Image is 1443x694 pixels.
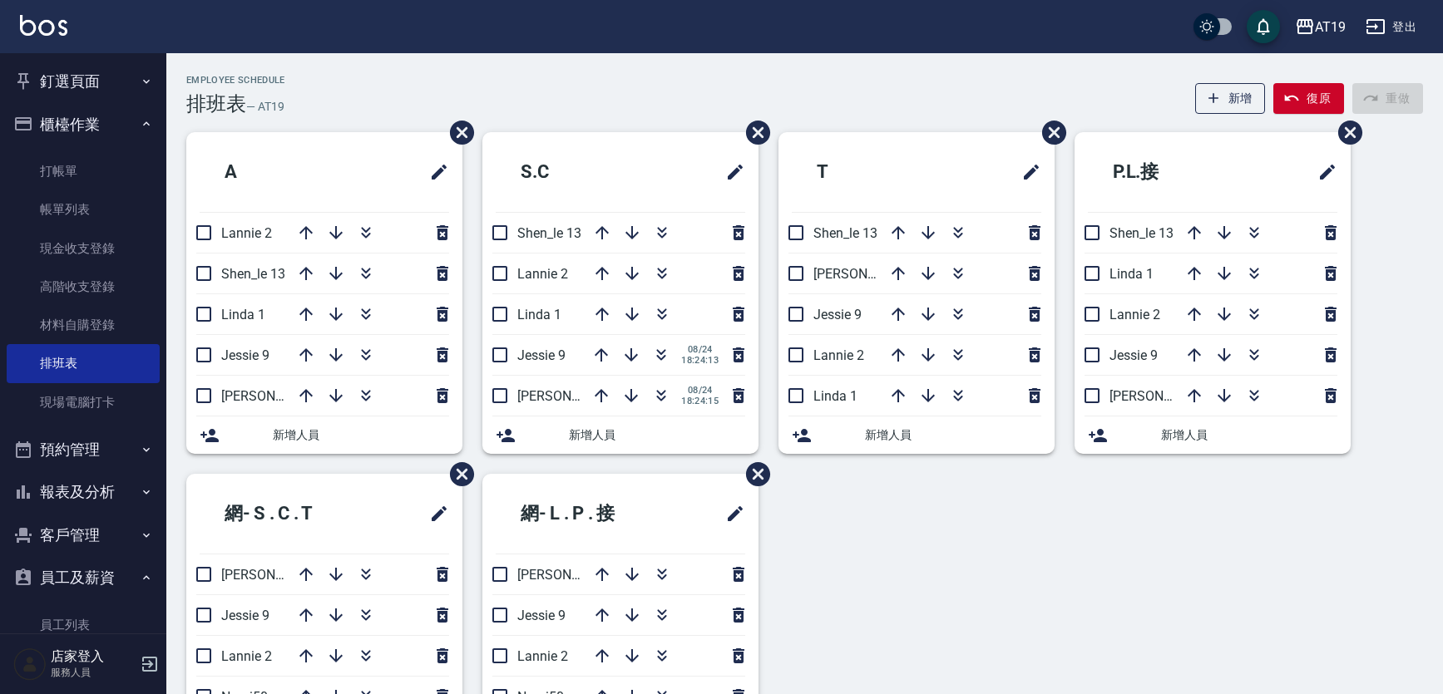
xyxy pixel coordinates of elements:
[517,608,566,623] span: Jessie 9
[496,142,645,202] h2: S.C
[7,606,160,644] a: 員工列表
[1315,17,1346,37] div: AT19
[20,15,67,36] img: Logo
[792,142,932,202] h2: T
[221,225,272,241] span: Lannie 2
[1307,152,1337,192] span: 修改班表的標題
[569,426,745,444] span: 新增人員
[496,484,678,544] h2: 網- L . P . 接
[517,648,568,664] span: Lannie 2
[1109,347,1158,363] span: Jessie 9
[7,60,160,103] button: 釘選頁面
[1088,142,1245,202] h2: P.L.接
[1109,266,1154,282] span: Linda 1
[1109,225,1174,241] span: Shen_le 13
[221,567,332,583] span: [PERSON_NAME] 6
[7,306,160,344] a: 材料自購登錄
[681,385,719,396] span: 08/24
[517,225,581,241] span: Shen_le 13
[1075,416,1351,454] div: 新增人員
[7,103,160,146] button: 櫃檯作業
[221,266,285,282] span: Shen_le 13
[734,450,773,499] span: 刪除班表
[13,647,47,681] img: Person
[7,556,160,599] button: 員工及薪資
[1247,10,1280,43] button: save
[813,347,864,363] span: Lannie 2
[186,75,285,86] h2: Employee Schedule
[419,152,449,192] span: 修改班表的標題
[186,416,462,454] div: 新增人員
[7,344,160,382] a: 排班表
[813,266,924,282] span: [PERSON_NAME] 6
[1011,152,1041,192] span: 修改班表的標題
[437,450,477,499] span: 刪除班表
[517,567,628,583] span: [PERSON_NAME] 6
[200,484,378,544] h2: 網- S . C . T
[517,307,561,322] span: Linda 1
[517,388,628,404] span: [PERSON_NAME] 6
[1326,108,1365,157] span: 刪除班表
[273,426,449,444] span: 新增人員
[1030,108,1069,157] span: 刪除班表
[681,396,719,406] span: 18:24:15
[186,92,246,116] h3: 排班表
[715,152,745,192] span: 修改班表的標題
[419,494,449,534] span: 修改班表的標題
[7,152,160,190] a: 打帳單
[1195,83,1266,114] button: 新增
[734,108,773,157] span: 刪除班表
[221,347,269,363] span: Jessie 9
[1161,426,1337,444] span: 新增人員
[7,383,160,421] a: 現場電腦打卡
[200,142,340,202] h2: A
[813,307,862,322] span: Jessie 9
[482,416,759,454] div: 新增人員
[7,268,160,306] a: 高階收支登錄
[437,108,477,157] span: 刪除班表
[7,470,160,514] button: 報表及分析
[1109,388,1220,404] span: [PERSON_NAME] 6
[221,648,272,664] span: Lannie 2
[681,344,719,355] span: 08/24
[1273,83,1344,114] button: 復原
[778,416,1055,454] div: 新增人員
[51,665,136,680] p: 服務人員
[7,514,160,557] button: 客戶管理
[221,608,269,623] span: Jessie 9
[715,494,745,534] span: 修改班表的標題
[7,190,160,229] a: 帳單列表
[813,388,857,404] span: Linda 1
[813,225,877,241] span: Shen_le 13
[1359,12,1423,42] button: 登出
[221,388,332,404] span: [PERSON_NAME] 6
[7,229,160,268] a: 現金收支登錄
[1109,307,1160,322] span: Lannie 2
[51,648,136,665] h5: 店家登入
[517,266,568,282] span: Lannie 2
[7,428,160,471] button: 預約管理
[865,426,1041,444] span: 新增人員
[246,98,284,116] h6: — AT19
[221,307,265,322] span: Linda 1
[1288,10,1352,44] button: AT19
[681,355,719,366] span: 18:24:13
[517,347,566,363] span: Jessie 9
